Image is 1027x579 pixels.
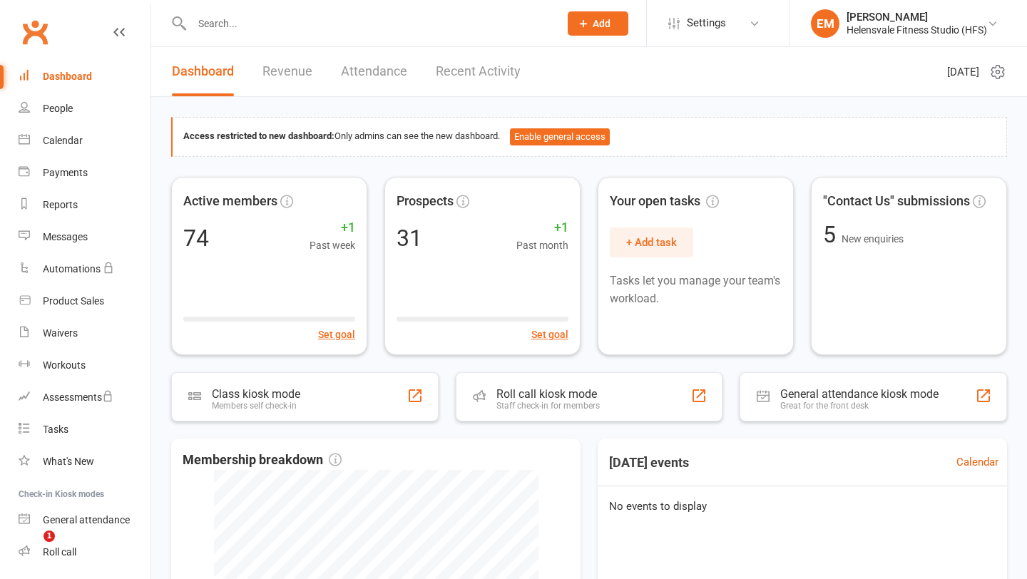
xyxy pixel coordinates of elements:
[188,14,549,34] input: Search...
[847,24,987,36] div: Helensvale Fitness Studio (HFS)
[43,103,73,114] div: People
[183,450,342,471] span: Membership breakdown
[436,47,521,96] a: Recent Activity
[19,93,150,125] a: People
[610,227,693,257] button: + Add task
[43,231,88,242] div: Messages
[19,504,150,536] a: General attendance kiosk mode
[43,71,92,82] div: Dashboard
[531,327,568,342] button: Set goal
[811,9,839,38] div: EM
[212,401,300,411] div: Members self check-in
[183,130,334,141] strong: Access restricted to new dashboard:
[44,531,55,542] span: 1
[19,285,150,317] a: Product Sales
[687,7,726,39] span: Settings
[43,391,113,403] div: Assessments
[43,514,130,526] div: General attendance
[19,157,150,189] a: Payments
[947,63,979,81] span: [DATE]
[19,349,150,381] a: Workouts
[516,217,568,238] span: +1
[592,486,1013,526] div: No events to display
[310,217,355,238] span: +1
[17,14,53,50] a: Clubworx
[43,263,101,275] div: Automations
[19,253,150,285] a: Automations
[43,546,76,558] div: Roll call
[956,454,998,471] a: Calendar
[43,359,86,371] div: Workouts
[568,11,628,36] button: Add
[19,61,150,93] a: Dashboard
[310,237,355,253] span: Past week
[823,191,970,212] span: "Contact Us" submissions
[341,47,407,96] a: Attendance
[318,327,355,342] button: Set goal
[19,125,150,157] a: Calendar
[43,456,94,467] div: What's New
[19,317,150,349] a: Waivers
[610,272,782,308] p: Tasks let you manage your team's workload.
[19,446,150,478] a: What's New
[212,387,300,401] div: Class kiosk mode
[598,450,700,476] h3: [DATE] events
[510,128,610,145] button: Enable general access
[842,233,904,245] span: New enquiries
[262,47,312,96] a: Revenue
[43,295,104,307] div: Product Sales
[397,191,454,212] span: Prospects
[183,227,209,250] div: 74
[19,189,150,221] a: Reports
[43,135,83,146] div: Calendar
[823,221,842,248] span: 5
[172,47,234,96] a: Dashboard
[496,387,600,401] div: Roll call kiosk mode
[847,11,987,24] div: [PERSON_NAME]
[516,237,568,253] span: Past month
[496,401,600,411] div: Staff check-in for members
[43,199,78,210] div: Reports
[43,167,88,178] div: Payments
[780,387,939,401] div: General attendance kiosk mode
[183,128,996,145] div: Only admins can see the new dashboard.
[19,221,150,253] a: Messages
[780,401,939,411] div: Great for the front desk
[43,424,68,435] div: Tasks
[43,327,78,339] div: Waivers
[14,531,48,565] iframe: Intercom live chat
[19,381,150,414] a: Assessments
[19,536,150,568] a: Roll call
[593,18,610,29] span: Add
[183,191,277,212] span: Active members
[397,227,422,250] div: 31
[610,191,719,212] span: Your open tasks
[19,414,150,446] a: Tasks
